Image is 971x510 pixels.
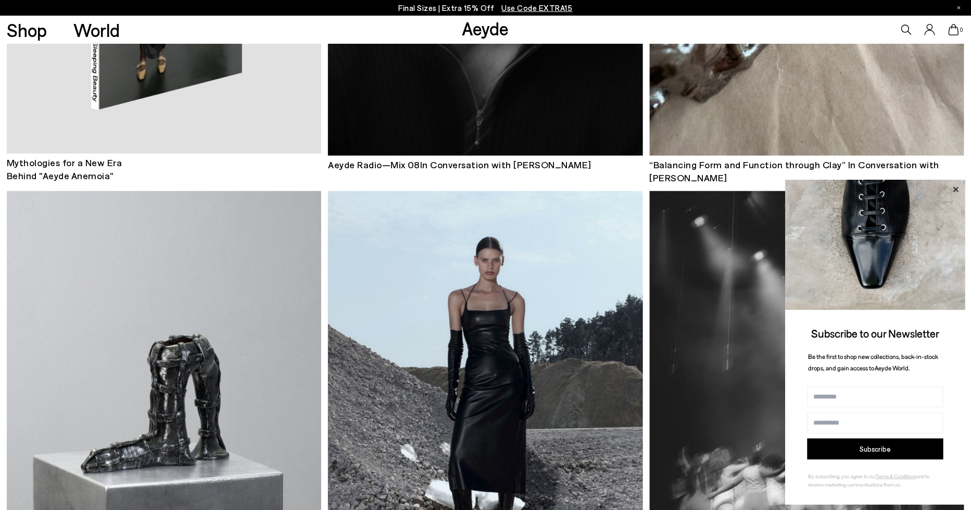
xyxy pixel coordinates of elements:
[808,439,943,459] button: Subscribe
[959,27,964,33] span: 0
[785,180,966,310] img: ca3f721fb6ff708a270709c41d776025.jpg
[7,21,47,39] a: Shop
[808,473,876,479] span: By subscribing, you agree to our
[812,327,940,340] span: Subscribe to our Newsletter
[73,21,120,39] a: World
[328,159,591,170] span: Aeyde Radio—Mix 08In Conversation with [PERSON_NAME]
[808,353,939,372] span: Be the first to shop new collections, back-in-stock drops, and gain access to Aeyde World.
[650,159,940,183] span: “Balancing Form and Function through Clay” In Conversation with [PERSON_NAME]
[876,473,916,479] a: Terms & Conditions
[502,3,573,13] span: Navigate to /collections/ss25-final-sizes
[7,157,122,181] span: Mythologies for a New Era Behind "Aeyde Anemoia"
[462,17,509,39] a: Aeyde
[949,24,959,35] a: 0
[398,2,573,15] p: Final Sizes | Extra 15% Off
